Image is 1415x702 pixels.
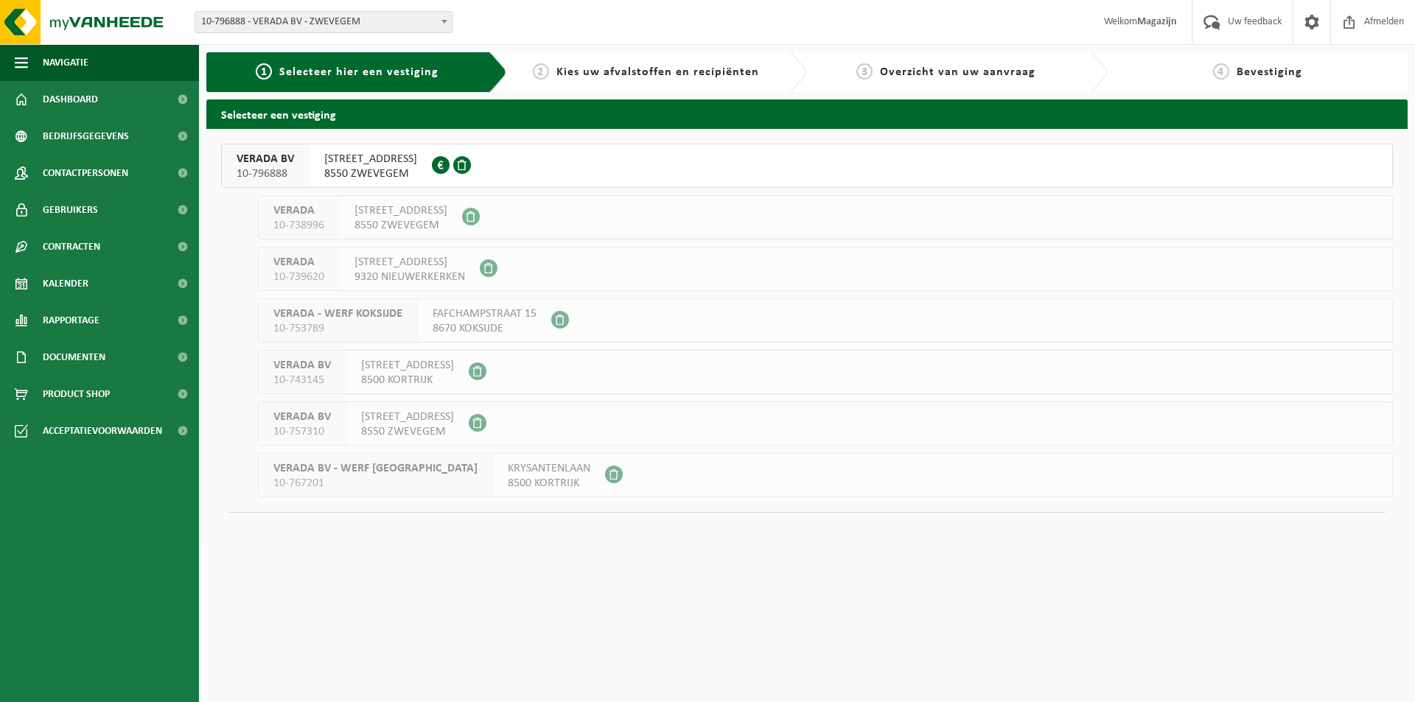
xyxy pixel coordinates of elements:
span: Kies uw afvalstoffen en recipiënten [556,66,759,78]
span: VERADA BV - WERF [GEOGRAPHIC_DATA] [273,461,478,476]
span: 8500 KORTRIJK [508,476,590,491]
span: 8500 KORTRIJK [361,373,454,387]
span: 10-753789 [273,321,402,336]
span: 2 [533,63,549,80]
span: VERADA BV [237,152,294,166]
span: 1 [256,63,272,80]
span: Bedrijfsgegevens [43,118,129,155]
span: 4 [1213,63,1229,80]
span: 10-757310 [273,424,331,439]
span: Acceptatievoorwaarden [43,413,162,449]
span: Overzicht van uw aanvraag [880,66,1035,78]
span: [STREET_ADDRESS] [361,358,454,373]
span: 10-738996 [273,218,324,233]
span: Contactpersonen [43,155,128,192]
span: 10-796888 - VERADA BV - ZWEVEGEM [195,11,453,33]
span: [STREET_ADDRESS] [324,152,417,166]
span: 10-796888 [237,166,294,181]
button: VERADA BV 10-796888 [STREET_ADDRESS]8550 ZWEVEGEM [221,144,1393,188]
span: Product Shop [43,376,110,413]
span: 3 [856,63,873,80]
span: VERADA - WERF KOKSIJDE [273,306,402,321]
span: Rapportage [43,302,99,339]
span: [STREET_ADDRESS] [354,255,465,270]
span: Contracten [43,228,100,265]
span: Documenten [43,339,105,376]
strong: Magazijn [1137,16,1177,27]
h2: Selecteer een vestiging [206,99,1408,128]
span: Selecteer hier een vestiging [279,66,439,78]
span: 10-739620 [273,270,324,284]
span: VERADA BV [273,358,331,373]
span: Navigatie [43,44,88,81]
span: 8670 KOKSIJDE [433,321,537,336]
span: 8550 ZWEVEGEM [354,218,447,233]
span: 10-796888 - VERADA BV - ZWEVEGEM [195,12,452,32]
span: 9320 NIEUWERKERKEN [354,270,465,284]
span: Kalender [43,265,88,302]
span: 8550 ZWEVEGEM [324,166,417,181]
span: KRYSANTENLAAN [508,461,590,476]
span: VERADA [273,255,324,270]
span: FAFCHAMPSTRAAT 15 [433,306,537,321]
span: Dashboard [43,81,98,118]
span: [STREET_ADDRESS] [354,203,447,218]
span: 10-767201 [273,476,478,491]
span: [STREET_ADDRESS] [361,410,454,424]
span: VERADA [273,203,324,218]
span: VERADA BV [273,410,331,424]
span: 10-743145 [273,373,331,387]
span: 8550 ZWEVEGEM [361,424,454,439]
span: Gebruikers [43,192,98,228]
span: Bevestiging [1237,66,1302,78]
